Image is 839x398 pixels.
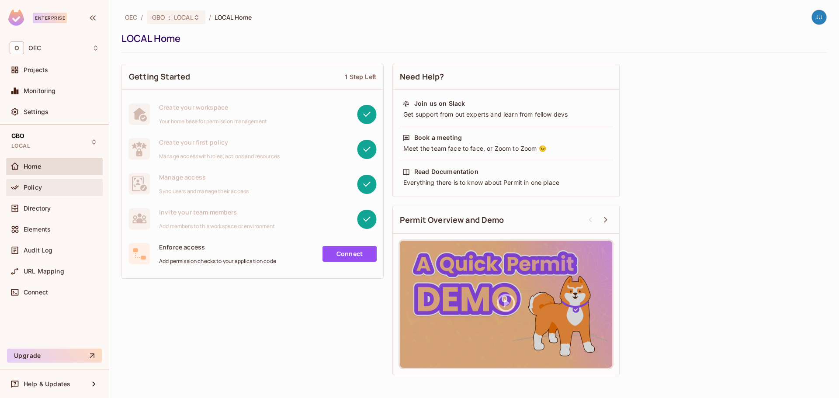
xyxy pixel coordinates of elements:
[322,246,377,262] a: Connect
[24,163,42,170] span: Home
[121,32,822,45] div: LOCAL Home
[402,110,610,119] div: Get support from out experts and learn from fellow devs
[414,167,478,176] div: Read Documentation
[28,45,41,52] span: Workspace: OEC
[159,258,276,265] span: Add permission checks to your application code
[24,66,48,73] span: Projects
[141,13,143,21] li: /
[159,188,249,195] span: Sync users and manage their access
[159,138,280,146] span: Create your first policy
[24,226,51,233] span: Elements
[159,173,249,181] span: Manage access
[129,71,190,82] span: Getting Started
[345,73,376,81] div: 1 Step Left
[402,178,610,187] div: Everything there is to know about Permit in one place
[24,268,64,275] span: URL Mapping
[33,13,67,23] div: Enterprise
[812,10,826,24] img: justin.king@oeconnection.com
[7,349,102,363] button: Upgrade
[414,99,465,108] div: Join us on Slack
[159,118,267,125] span: Your home base for permission management
[24,108,49,115] span: Settings
[125,13,137,21] span: the active workspace
[159,223,275,230] span: Add members to this workspace or environment
[24,205,51,212] span: Directory
[400,215,504,225] span: Permit Overview and Demo
[24,247,52,254] span: Audit Log
[168,14,171,21] span: :
[159,243,276,251] span: Enforce access
[174,13,193,21] span: LOCAL
[10,42,24,54] span: O
[11,132,24,139] span: GBO
[159,208,275,216] span: Invite your team members
[11,142,30,149] span: LOCAL
[402,144,610,153] div: Meet the team face to face, or Zoom to Zoom 😉
[414,133,462,142] div: Book a meeting
[24,87,56,94] span: Monitoring
[159,153,280,160] span: Manage access with roles, actions and resources
[400,71,444,82] span: Need Help?
[24,289,48,296] span: Connect
[209,13,211,21] li: /
[215,13,252,21] span: LOCAL Home
[24,381,70,388] span: Help & Updates
[159,103,267,111] span: Create your workspace
[152,13,165,21] span: GBO
[24,184,42,191] span: Policy
[8,10,24,26] img: SReyMgAAAABJRU5ErkJggg==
